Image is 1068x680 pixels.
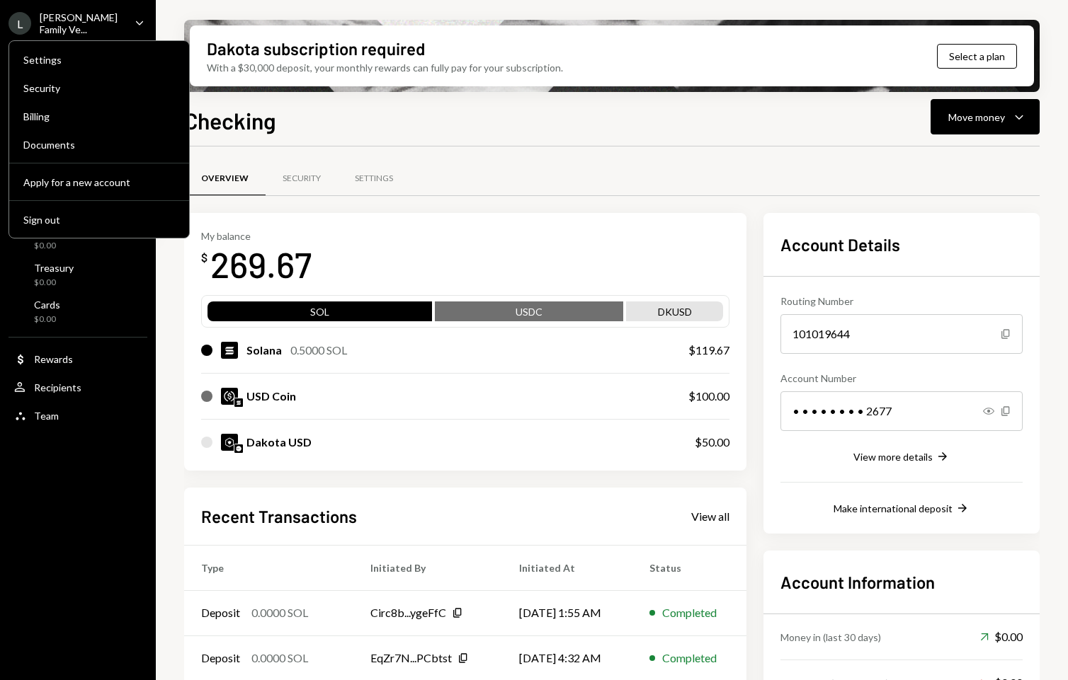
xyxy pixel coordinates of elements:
div: $50.00 [695,434,729,451]
a: View all [691,508,729,524]
button: Sign out [15,207,183,233]
div: Sign out [23,214,175,226]
div: L [8,12,31,35]
div: Rewards [34,353,73,365]
div: USDC [435,304,623,324]
div: Security [283,173,321,185]
h2: Account Information [780,570,1023,594]
div: Security [23,82,175,94]
div: Team [34,410,59,422]
div: $0.00 [34,240,68,252]
a: Security [15,75,183,100]
div: EqZr7N...PCbtst [370,650,452,667]
div: Overview [201,173,249,185]
a: Rewards [8,346,147,371]
div: 0.0000 SOL [251,650,308,667]
div: 269.67 [210,242,312,287]
div: 0.5000 SOL [290,342,347,359]
div: $100.00 [688,388,729,405]
div: Routing Number [780,294,1023,309]
div: Settings [23,54,175,66]
th: Initiated At [502,545,632,590]
h1: Checking [184,106,276,134]
a: Billing [15,103,183,129]
div: SOL [208,304,432,324]
button: Apply for a new account [15,170,183,195]
h2: Account Details [780,233,1023,256]
img: solana-mainnet [234,398,243,407]
a: Security [266,161,338,197]
div: Make international deposit [834,502,953,514]
div: View all [691,509,729,524]
div: $ [201,250,208,265]
div: Deposit [201,650,240,667]
div: Settings [355,173,393,185]
button: Select a plan [937,44,1017,69]
button: Move money [931,99,1040,134]
div: Deposit [201,604,240,621]
div: Recipients [34,381,81,393]
a: Cards$0.00 [8,294,147,328]
div: Solana [246,342,282,359]
div: Billing [23,110,175,122]
img: base-mainnet [234,444,243,453]
div: Dakota subscription required [207,37,425,60]
div: Cards [34,299,60,311]
div: 101019644 [780,314,1023,354]
div: Move money [948,110,1005,125]
div: Documents [23,139,175,151]
div: $0.00 [34,277,74,289]
div: Dakota USD [246,434,312,451]
a: Treasury$0.00 [8,258,147,292]
a: Documents [15,132,183,157]
div: Money in (last 30 days) [780,630,881,645]
div: View more details [853,451,933,463]
div: Account Number [780,371,1023,386]
a: Overview [184,161,266,197]
a: Settings [15,47,183,72]
a: Recipients [8,374,147,400]
th: Initiated By [353,545,502,590]
button: Make international deposit [834,501,970,517]
div: [PERSON_NAME] Family Ve... [40,11,123,35]
div: With a $30,000 deposit, your monthly rewards can fully pay for your subscription. [207,60,563,75]
img: DKUSD [221,434,238,451]
div: $0.00 [34,313,60,325]
a: Team [8,403,147,428]
th: Status [632,545,746,590]
div: DKUSD [626,304,723,324]
button: View more details [853,449,950,465]
div: My balance [201,230,312,242]
div: $0.00 [980,628,1023,645]
img: SOL [221,342,238,359]
div: Treasury [34,262,74,274]
div: Apply for a new account [23,176,175,188]
div: $119.67 [688,342,729,359]
div: Completed [662,604,717,621]
div: USD Coin [246,388,296,405]
div: 0.0000 SOL [251,604,308,621]
img: USDC [221,388,238,405]
div: Circ8b...ygeFfC [370,604,446,621]
td: [DATE] 1:55 AM [502,590,632,635]
th: Type [184,545,353,590]
h2: Recent Transactions [201,505,357,528]
div: Completed [662,650,717,667]
a: Settings [338,161,410,197]
div: • • • • • • • • 2677 [780,391,1023,431]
